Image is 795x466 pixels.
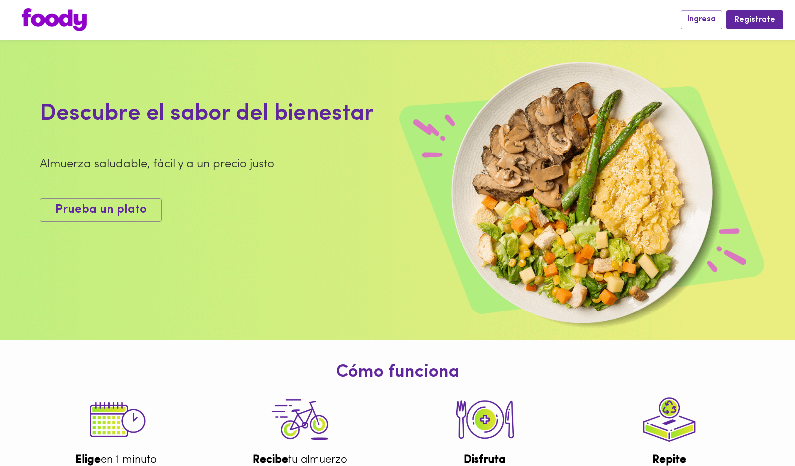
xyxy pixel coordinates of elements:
img: tutorial-step-4.png [635,387,704,452]
iframe: Messagebird Livechat Widget [737,408,785,456]
b: Elige [75,454,101,466]
img: tutorial-step-1.png [81,387,151,452]
button: Prueba un plato [40,198,162,222]
b: Recibe [253,454,288,466]
span: Ingresa [687,15,716,24]
b: Disfruta [464,454,506,466]
img: logo.png [22,8,87,31]
img: tutorial-step-2.png [450,387,520,452]
div: Almuerza saludable, fácil y a un precio justo [40,156,517,173]
h1: Cómo funciona [7,363,788,383]
button: Regístrate [726,10,783,29]
b: Repite [652,454,686,466]
span: Prueba un plato [55,203,147,217]
div: Descubre el sabor del bienestar [40,98,517,131]
span: Regístrate [734,15,775,25]
button: Ingresa [681,10,722,29]
img: tutorial-step-3.png [265,387,335,452]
